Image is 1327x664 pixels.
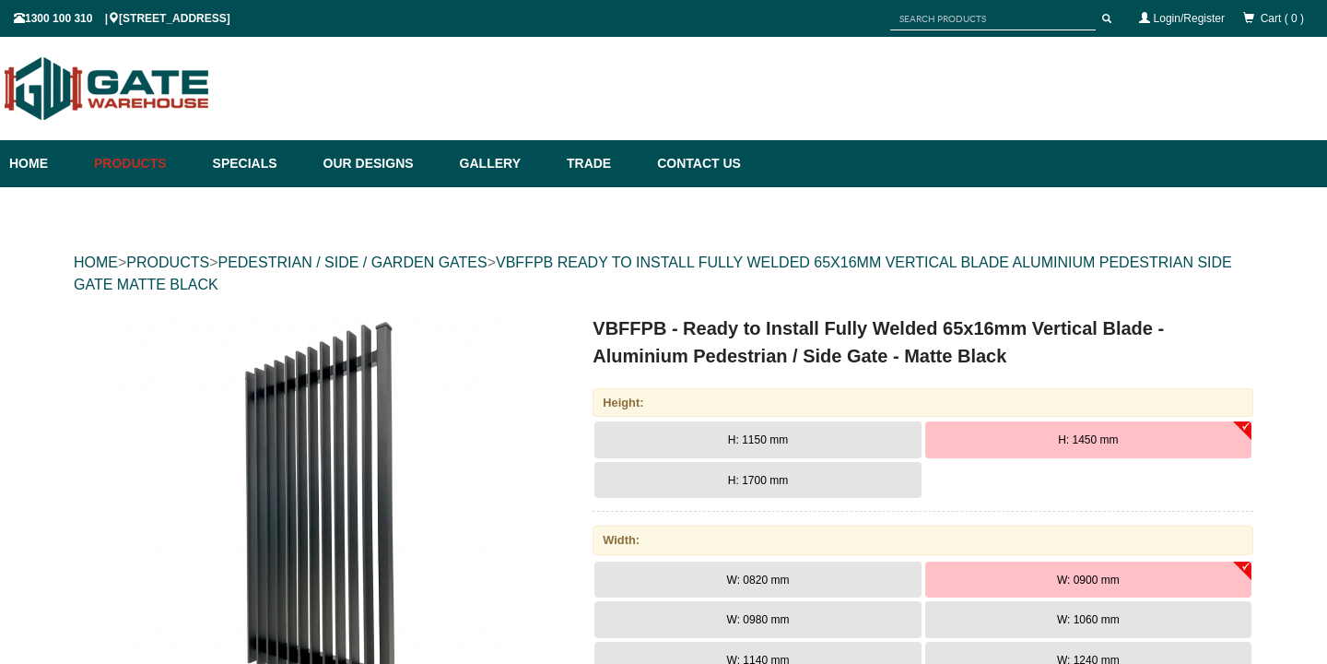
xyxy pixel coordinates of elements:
a: Home [9,140,85,187]
a: Login/Register [1154,12,1225,25]
span: Cart ( 0 ) [1261,12,1304,25]
div: Width: [593,526,1253,554]
span: H: 1450 mm [1058,433,1118,446]
span: W: 0820 mm [727,574,790,587]
a: PRODUCTS [126,255,209,270]
span: W: 1060 mm [1057,613,1120,626]
span: W: 0980 mm [727,613,790,626]
input: SEARCH PRODUCTS [890,7,1096,30]
span: W: 0900 mm [1057,574,1120,587]
button: H: 1150 mm [594,421,921,458]
span: 1300 100 310 | [STREET_ADDRESS] [14,12,230,25]
a: Products [85,140,204,187]
a: HOME [74,255,118,270]
span: H: 1150 mm [728,433,788,446]
button: H: 1700 mm [594,462,921,499]
span: H: 1700 mm [728,474,788,487]
button: W: 0980 mm [594,601,921,638]
a: PEDESTRIAN / SIDE / GARDEN GATES [217,255,487,270]
h1: VBFFPB - Ready to Install Fully Welded 65x16mm Vertical Blade - Aluminium Pedestrian / Side Gate ... [593,314,1253,370]
a: Contact Us [648,140,741,187]
a: VBFFPB READY TO INSTALL FULLY WELDED 65X16MM VERTICAL BLADE ALUMINIUM PEDESTRIAN SIDE GATE MATTE ... [74,255,1232,292]
button: H: 1450 mm [925,421,1251,458]
a: Our Designs [314,140,451,187]
div: > > > [74,233,1253,314]
a: Trade [558,140,648,187]
a: Specials [204,140,314,187]
a: Gallery [451,140,558,187]
button: W: 1060 mm [925,601,1251,638]
div: Height: [593,388,1253,417]
button: W: 0820 mm [594,562,921,599]
button: W: 0900 mm [925,562,1251,599]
